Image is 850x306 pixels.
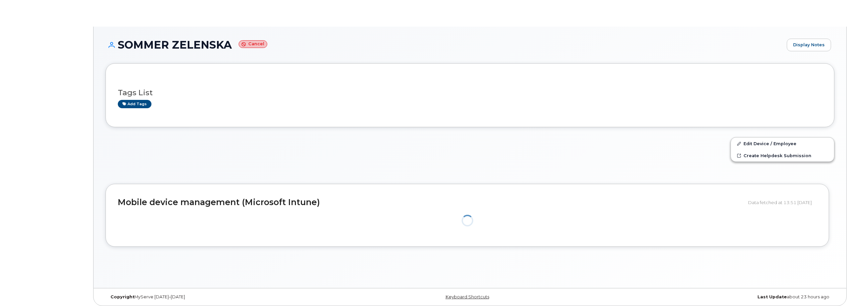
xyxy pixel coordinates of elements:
[110,294,134,299] strong: Copyright
[731,138,834,150] a: Edit Device / Employee
[757,294,787,299] strong: Last Update
[106,294,348,300] div: MyServe [DATE]–[DATE]
[787,39,831,51] a: Display Notes
[748,196,817,209] div: Data fetched at 13:51 [DATE]
[446,294,489,299] a: Keyboard Shortcuts
[731,150,834,161] a: Create Helpdesk Submission
[118,198,743,207] h2: Mobile device management (Microsoft Intune)
[239,40,267,48] small: Cancel
[118,100,151,108] a: Add tags
[106,39,783,51] h1: SOMMER ZELENSKA
[591,294,834,300] div: about 23 hours ago
[118,89,822,97] h3: Tags List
